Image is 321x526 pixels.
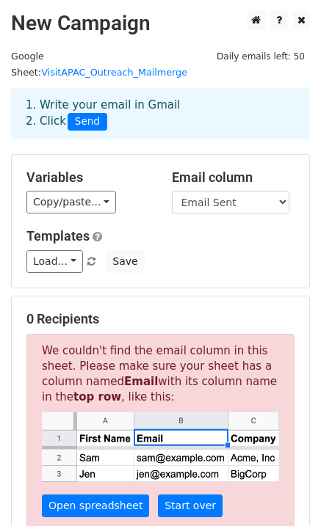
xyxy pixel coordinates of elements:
img: google_sheets_email_column-fe0440d1484b1afe603fdd0efe349d91248b687ca341fa437c667602712cb9b1.png [42,412,279,481]
h5: Email column [172,169,295,186]
span: Send [68,113,107,131]
a: Open spreadsheet [42,494,149,517]
a: Templates [26,228,90,244]
h2: New Campaign [11,11,310,36]
a: Copy/paste... [26,191,116,213]
a: Load... [26,250,83,273]
iframe: Chat Widget [248,456,321,526]
h5: Variables [26,169,150,186]
h5: 0 Recipients [26,311,295,327]
strong: top row [73,390,121,403]
p: We couldn't find the email column in this sheet. Please make sure your sheet has a column named w... [26,334,295,526]
div: 1. Write your email in Gmail 2. Click [15,97,306,131]
strong: Email [124,375,158,388]
span: Daily emails left: 50 [212,48,310,65]
a: Start over [158,494,223,517]
a: VisitAPAC_Outreach_Mailmerge [41,67,187,78]
small: Google Sheet: [11,51,187,78]
button: Save [106,250,144,273]
a: Daily emails left: 50 [212,51,310,62]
